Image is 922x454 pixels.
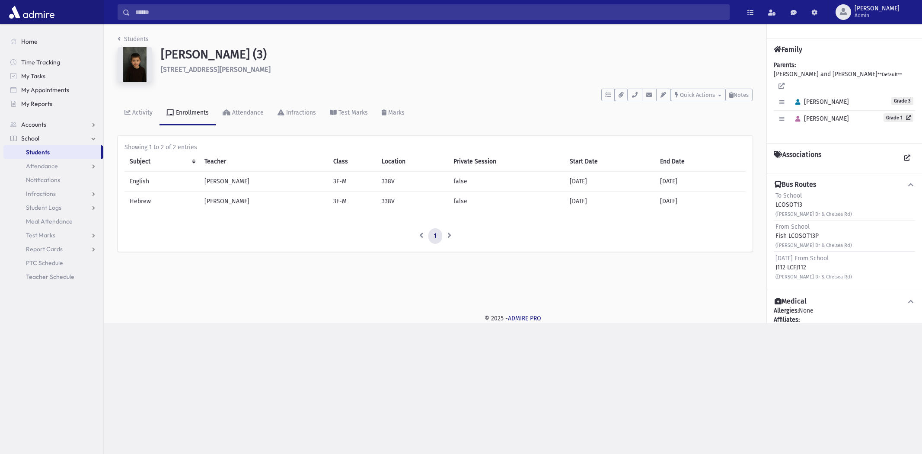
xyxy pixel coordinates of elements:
[376,192,448,211] td: 338V
[3,97,103,111] a: My Reports
[124,192,199,211] td: Hebrew
[328,172,376,192] td: 3F-M
[774,297,915,306] button: Medical
[671,89,725,101] button: Quick Actions
[448,172,565,192] td: false
[725,89,753,101] button: Notes
[21,38,38,45] span: Home
[775,192,802,199] span: To School
[774,150,821,166] h4: Associations
[328,152,376,172] th: Class
[375,101,412,125] a: Marks
[775,254,852,281] div: J112 LCFJ112
[124,172,199,192] td: English
[3,173,103,187] a: Notifications
[284,109,316,116] div: Infractions
[21,58,60,66] span: Time Tracking
[130,4,729,20] input: Search
[26,259,63,267] span: PTC Schedule
[26,148,50,156] span: Students
[21,121,46,128] span: Accounts
[21,72,45,80] span: My Tasks
[26,190,56,198] span: Infractions
[3,118,103,131] a: Accounts
[774,306,915,409] div: None
[3,35,103,48] a: Home
[323,101,375,125] a: Test Marks
[3,228,103,242] a: Test Marks
[775,191,852,218] div: LCOSOT13
[775,223,810,230] span: From School
[26,217,73,225] span: Meal Attendance
[775,297,807,306] h4: Medical
[376,172,448,192] td: 338V
[884,113,913,122] a: Grade 1
[3,131,103,145] a: School
[655,172,746,192] td: [DATE]
[376,152,448,172] th: Location
[855,12,900,19] span: Admin
[230,109,264,116] div: Attendance
[26,245,63,253] span: Report Cards
[3,187,103,201] a: Infractions
[3,242,103,256] a: Report Cards
[791,115,849,122] span: [PERSON_NAME]
[774,316,800,323] b: Affiliates:
[508,315,541,322] a: ADMIRE PRO
[26,176,60,184] span: Notifications
[3,214,103,228] a: Meal Attendance
[199,152,328,172] th: Teacher
[21,100,52,108] span: My Reports
[118,314,908,323] div: © 2025 -
[775,180,816,189] h4: Bus Routes
[775,255,829,262] span: [DATE] From School
[328,192,376,211] td: 3F-M
[680,92,715,98] span: Quick Actions
[216,101,271,125] a: Attendance
[174,109,209,116] div: Enrollments
[386,109,405,116] div: Marks
[774,61,915,136] div: [PERSON_NAME] and [PERSON_NAME]
[118,101,160,125] a: Activity
[3,55,103,69] a: Time Tracking
[791,98,849,106] span: [PERSON_NAME]
[774,45,802,54] h4: Family
[131,109,153,116] div: Activity
[3,256,103,270] a: PTC Schedule
[7,3,57,21] img: AdmirePro
[3,69,103,83] a: My Tasks
[565,172,655,192] td: [DATE]
[3,270,103,284] a: Teacher Schedule
[775,243,852,248] small: ([PERSON_NAME] Dr & Chelsea Rd)
[774,307,799,314] b: Allergies:
[26,204,61,211] span: Student Logs
[565,192,655,211] td: [DATE]
[855,5,900,12] span: [PERSON_NAME]
[655,152,746,172] th: End Date
[774,180,915,189] button: Bus Routes
[448,152,565,172] th: Private Session
[118,35,149,43] a: Students
[26,162,58,170] span: Attendance
[3,159,103,173] a: Attendance
[161,47,753,62] h1: [PERSON_NAME] (3)
[891,97,913,105] span: Grade 3
[655,192,746,211] td: [DATE]
[160,101,216,125] a: Enrollments
[21,134,39,142] span: School
[337,109,368,116] div: Test Marks
[428,228,442,244] a: 1
[734,92,749,98] span: Notes
[448,192,565,211] td: false
[3,145,101,159] a: Students
[3,83,103,97] a: My Appointments
[26,231,55,239] span: Test Marks
[118,35,149,47] nav: breadcrumb
[199,172,328,192] td: [PERSON_NAME]
[161,65,753,74] h6: [STREET_ADDRESS][PERSON_NAME]
[3,201,103,214] a: Student Logs
[21,86,69,94] span: My Appointments
[775,274,852,280] small: ([PERSON_NAME] Dr & Chelsea Rd)
[775,222,852,249] div: Fish LCOSOT13P
[26,273,74,281] span: Teacher Schedule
